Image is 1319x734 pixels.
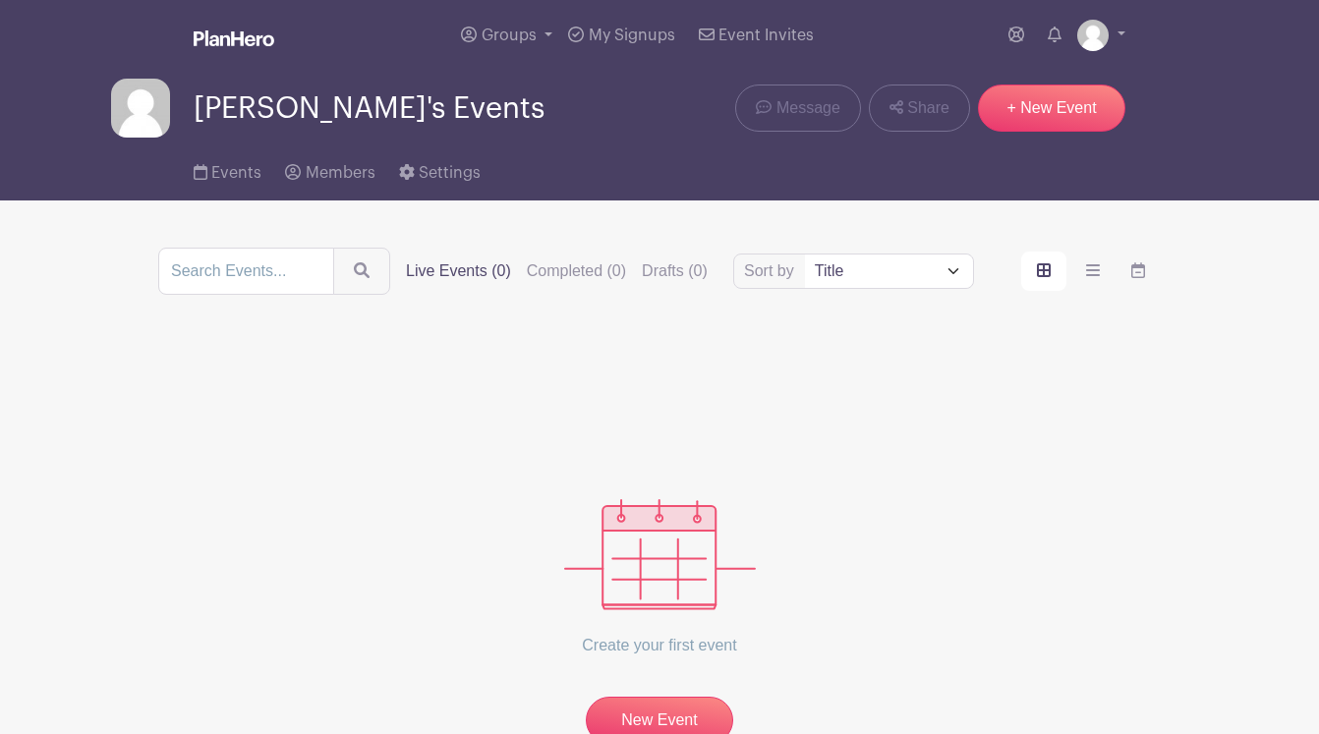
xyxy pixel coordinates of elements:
[406,259,723,283] div: filters
[111,79,170,138] img: default-ce2991bfa6775e67f084385cd625a349d9dcbb7a52a09fb2fda1e96e2d18dcdb.png
[1021,252,1161,291] div: order and view
[907,96,949,120] span: Share
[776,96,840,120] span: Message
[211,165,261,181] span: Events
[718,28,814,43] span: Event Invites
[735,85,860,132] a: Message
[399,138,481,200] a: Settings
[978,85,1125,132] a: + New Event
[564,610,756,681] p: Create your first event
[744,259,800,283] label: Sort by
[1077,20,1109,51] img: default-ce2991bfa6775e67f084385cd625a349d9dcbb7a52a09fb2fda1e96e2d18dcdb.png
[589,28,675,43] span: My Signups
[419,165,481,181] span: Settings
[285,138,374,200] a: Members
[406,259,511,283] label: Live Events (0)
[194,138,261,200] a: Events
[527,259,626,283] label: Completed (0)
[194,30,274,46] img: logo_white-6c42ec7e38ccf1d336a20a19083b03d10ae64f83f12c07503d8b9e83406b4c7d.svg
[482,28,537,43] span: Groups
[642,259,708,283] label: Drafts (0)
[564,499,756,610] img: events_empty-56550af544ae17c43cc50f3ebafa394433d06d5f1891c01edc4b5d1d59cfda54.svg
[869,85,970,132] a: Share
[306,165,375,181] span: Members
[158,248,334,295] input: Search Events...
[194,92,545,125] span: [PERSON_NAME]'s Events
